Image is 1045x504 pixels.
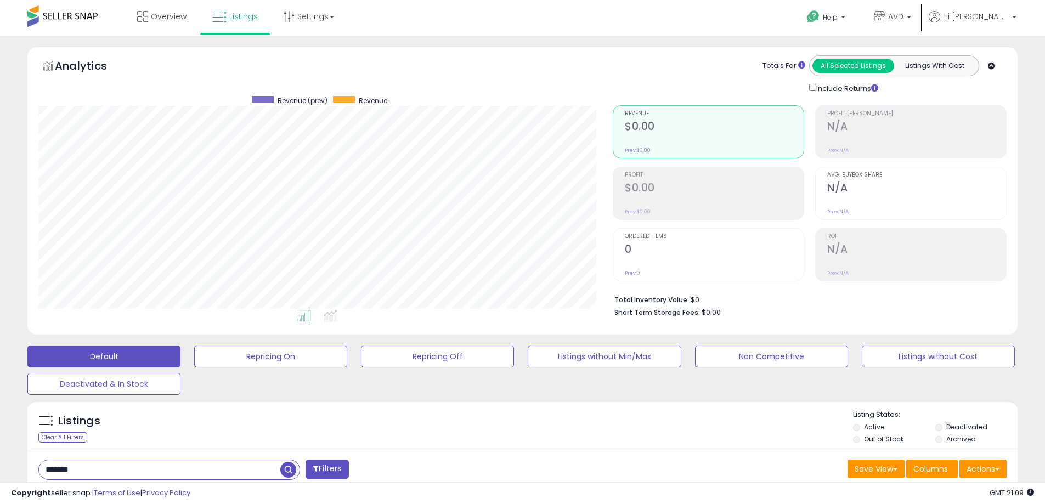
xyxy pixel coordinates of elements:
[278,96,327,105] span: Revenue (prev)
[888,11,903,22] span: AVD
[625,172,804,178] span: Profit
[11,488,51,498] strong: Copyright
[94,488,140,498] a: Terms of Use
[702,307,721,318] span: $0.00
[625,147,651,154] small: Prev: $0.00
[762,61,805,71] div: Totals For
[894,59,975,73] button: Listings With Cost
[361,346,514,367] button: Repricing Off
[990,488,1034,498] span: 2025-08-14 21:09 GMT
[827,234,1006,240] span: ROI
[798,2,856,36] a: Help
[906,460,958,478] button: Columns
[625,120,804,135] h2: $0.00
[27,346,180,367] button: Default
[528,346,681,367] button: Listings without Min/Max
[823,13,838,22] span: Help
[862,346,1015,367] button: Listings without Cost
[194,346,347,367] button: Repricing On
[827,147,849,154] small: Prev: N/A
[848,460,905,478] button: Save View
[806,10,820,24] i: Get Help
[864,434,904,444] label: Out of Stock
[359,96,387,105] span: Revenue
[625,243,804,258] h2: 0
[58,414,100,429] h5: Listings
[38,432,87,443] div: Clear All Filters
[827,182,1006,196] h2: N/A
[625,234,804,240] span: Ordered Items
[959,460,1007,478] button: Actions
[864,422,884,432] label: Active
[801,82,891,94] div: Include Returns
[827,120,1006,135] h2: N/A
[827,111,1006,117] span: Profit [PERSON_NAME]
[853,410,1018,420] p: Listing States:
[614,308,700,317] b: Short Term Storage Fees:
[695,346,848,367] button: Non Competitive
[827,243,1006,258] h2: N/A
[229,11,258,22] span: Listings
[614,292,998,305] li: $0
[625,208,651,215] small: Prev: $0.00
[827,270,849,276] small: Prev: N/A
[306,460,348,479] button: Filters
[142,488,190,498] a: Privacy Policy
[812,59,894,73] button: All Selected Listings
[943,11,1009,22] span: Hi [PERSON_NAME]
[27,373,180,395] button: Deactivated & In Stock
[625,270,640,276] small: Prev: 0
[946,434,976,444] label: Archived
[614,295,689,304] b: Total Inventory Value:
[827,208,849,215] small: Prev: N/A
[151,11,187,22] span: Overview
[827,172,1006,178] span: Avg. Buybox Share
[625,182,804,196] h2: $0.00
[913,463,948,474] span: Columns
[929,11,1016,36] a: Hi [PERSON_NAME]
[11,488,190,499] div: seller snap | |
[946,422,987,432] label: Deactivated
[55,58,128,76] h5: Analytics
[625,111,804,117] span: Revenue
